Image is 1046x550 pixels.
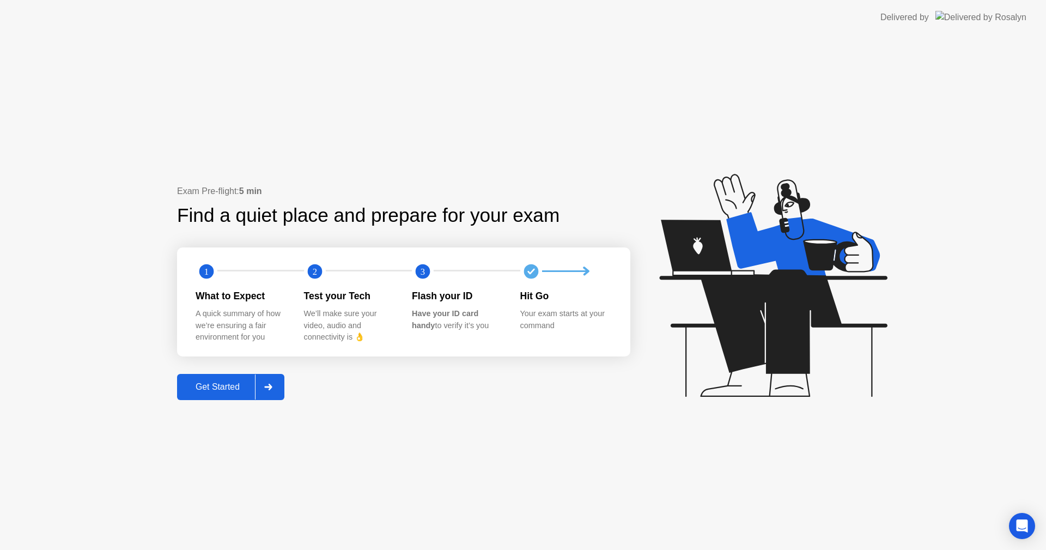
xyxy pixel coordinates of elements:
div: Flash your ID [412,289,503,303]
div: Hit Go [520,289,611,303]
div: Get Started [180,382,255,392]
img: Delivered by Rosalyn [935,11,1026,23]
b: Have your ID card handy [412,309,478,330]
div: Delivered by [880,11,929,24]
text: 1 [204,266,209,276]
div: What to Expect [196,289,287,303]
b: 5 min [239,186,262,196]
div: Open Intercom Messenger [1009,513,1035,539]
text: 2 [312,266,317,276]
div: A quick summary of how we’re ensuring a fair environment for you [196,308,287,343]
button: Get Started [177,374,284,400]
div: Test your Tech [304,289,395,303]
div: Exam Pre-flight: [177,185,630,198]
text: 3 [421,266,425,276]
div: to verify it’s you [412,308,503,331]
div: We’ll make sure your video, audio and connectivity is 👌 [304,308,395,343]
div: Find a quiet place and prepare for your exam [177,201,561,230]
div: Your exam starts at your command [520,308,611,331]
